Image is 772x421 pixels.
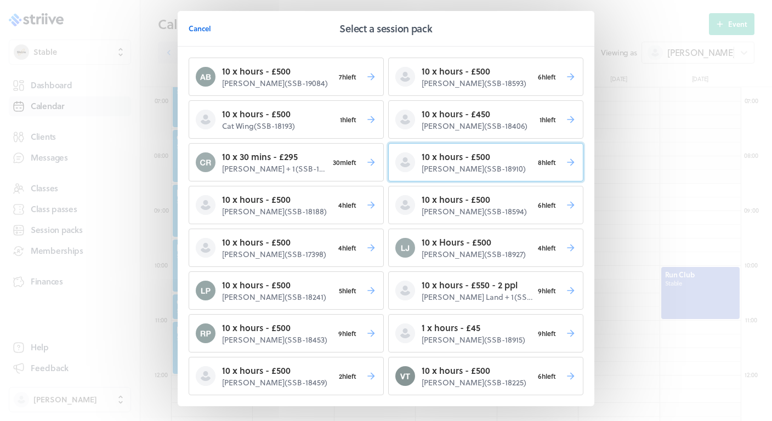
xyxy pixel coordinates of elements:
p: 10 x hours - £450 [422,107,535,121]
button: 10 x hours - £450[PERSON_NAME](SSB-18406)1hleft [388,100,583,139]
p: 10 x Hours - £500 [422,236,533,249]
p: [PERSON_NAME] ( SSB-19084 ) [222,78,334,89]
button: Laura Potts10 x hours - £500[PERSON_NAME](SSB-18241)5hleft [189,271,384,310]
img: Laura Jarratt [395,238,415,258]
button: Rosie Prickett10 x hours - £500[PERSON_NAME](SSB-18453)9hleft [189,314,384,352]
img: Andrew Brooks [196,67,215,87]
p: [PERSON_NAME] ( SSB-18459 ) [222,377,334,388]
p: 10 x hours - £500 [222,364,334,377]
span: 6h left [533,368,561,384]
span: 1h left [335,112,361,127]
button: 10 x hours - £550 - 2 ppl[PERSON_NAME] Land + 1(SSB-16799)9hleft [388,271,583,310]
span: 9h left [533,326,561,341]
span: 4h left [333,197,361,213]
p: 10 x hours - £500 [422,65,533,78]
button: Chris Reddin10 x 30 mins - £295[PERSON_NAME] + 1(SSB-18189)30mleft [189,143,384,181]
p: [PERSON_NAME] ( SSB-18453 ) [222,334,333,345]
button: 10 x hours - £500[PERSON_NAME](SSB-18594)6hleft [388,186,583,224]
button: Cancel [189,18,211,39]
span: 4h left [533,240,561,255]
button: Andrew Brooks10 x hours - £500[PERSON_NAME](SSB-19084)7hleft [189,58,384,96]
button: 10 x hours - £500[PERSON_NAME](SSB-18910)8hleft [388,143,583,181]
p: [PERSON_NAME] + 1 ( SSB-18189 ) [222,163,328,174]
button: 10 x hours - £500Cat Wing(SSB-18193)1hleft [189,100,384,139]
button: Laura Jarratt10 x Hours - £500[PERSON_NAME](SSB-18927)4hleft [388,229,583,267]
img: Laura Potts [196,281,215,300]
button: Varinder Taylor10 x hours - £500[PERSON_NAME](SSB-18225)6hleft [388,357,583,395]
p: 10 x hours - £500 [222,236,333,249]
p: 10 x hours - £500 [222,321,333,334]
p: 1 x hours - £45 [422,321,533,334]
span: 7h left [334,69,361,84]
p: [PERSON_NAME] ( SSB-18225 ) [422,377,533,388]
span: 4h left [333,240,361,255]
span: 9h left [333,326,361,341]
p: [PERSON_NAME] ( SSB-18927 ) [422,249,533,260]
p: 10 x hours - £500 [422,150,533,163]
img: Chris Reddin [196,152,215,172]
img: Rosie Prickett [196,323,215,343]
p: 10 x hours - £500 [422,364,533,377]
span: Cancel [189,24,211,33]
p: 10 x hours - £500 [222,65,334,78]
p: 10 x hours - £500 [222,193,333,206]
p: 10 x hours - £500 [222,278,334,292]
p: [PERSON_NAME] ( SSB-17398 ) [222,249,333,260]
span: 30m left [328,155,361,170]
p: [PERSON_NAME] ( SSB-18910 ) [422,163,533,174]
span: 8h left [533,155,561,170]
span: 5h left [334,283,361,298]
p: [PERSON_NAME] ( SSB-18594 ) [422,206,533,217]
h2: Select a session pack [339,21,432,36]
p: [PERSON_NAME] ( SSB-18593 ) [422,78,533,89]
p: 10 x 30 mins - £295 [222,150,328,163]
button: 10 x hours - £500[PERSON_NAME](SSB-17398)4hleft [189,229,384,267]
p: [PERSON_NAME] Land + 1 ( SSB-16799 ) [422,292,533,303]
p: [PERSON_NAME] ( SSB-18241 ) [222,292,334,303]
button: 10 x hours - £500[PERSON_NAME](SSB-18459)2hleft [189,357,384,395]
p: 10 x hours - £500 [222,107,335,121]
p: 10 x hours - £550 - 2 ppl [422,278,533,292]
span: 6h left [533,197,561,213]
span: 1h left [535,112,561,127]
button: 10 x hours - £500[PERSON_NAME](SSB-18593)6hleft [388,58,583,96]
p: 10 x hours - £500 [422,193,533,206]
span: 9h left [533,283,561,298]
img: Varinder Taylor [395,366,415,386]
button: 1 x hours - £45[PERSON_NAME](SSB-18915)9hleft [388,314,583,352]
p: [PERSON_NAME] ( SSB-18915 ) [422,334,533,345]
p: [PERSON_NAME] ( SSB-18188 ) [222,206,333,217]
button: 10 x hours - £500[PERSON_NAME](SSB-18188)4hleft [189,186,384,224]
span: 2h left [334,368,361,384]
span: 6h left [533,69,561,84]
p: [PERSON_NAME] ( SSB-18406 ) [422,121,535,132]
p: Cat Wing ( SSB-18193 ) [222,121,335,132]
